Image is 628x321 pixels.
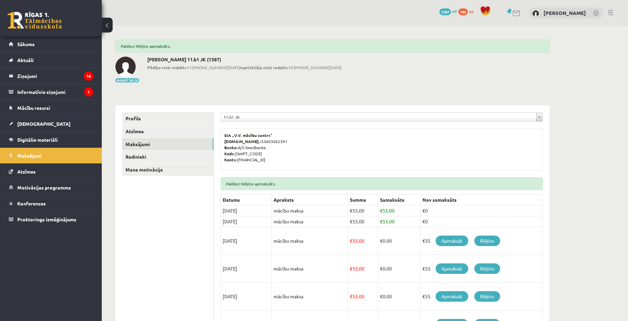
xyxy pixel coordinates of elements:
[9,52,93,68] a: Aktuāli
[9,116,93,132] a: [DEMOGRAPHIC_DATA]
[469,8,473,14] span: xp
[9,84,93,100] a: Informatīvie ziņojumi1
[122,138,213,151] a: Maksājumi
[436,263,468,274] a: Apmaksāt
[436,236,468,246] a: Apmaksāt
[17,105,50,111] span: Mācību resursi
[224,157,237,162] b: Konts:
[147,64,342,71] span: 11:[PHONE_NUMBER][DATE] 18:[PHONE_NUMBER][DATE]
[240,65,288,70] b: Iepriekšējo reizi redzēts
[224,139,261,144] b: [DOMAIN_NAME].:
[147,65,187,70] b: Pēdējo reizi redzēts
[17,137,58,143] span: Digitālie materiāli
[17,84,93,100] legend: Informatīvie ziņojumi
[9,132,93,147] a: Digitālie materiāli
[350,265,353,272] span: €
[348,205,378,216] td: 55.00
[420,227,543,255] td: €55
[532,10,539,17] img: Grigorijs Ivanovs
[221,195,272,205] th: Datums
[272,216,348,227] td: mācību maksa
[380,293,383,299] span: €
[221,227,272,255] td: [DATE]
[224,145,238,150] b: Banka:
[147,57,342,62] h2: [PERSON_NAME] 11.b1 JK (1387)
[224,113,534,121] span: 11.b1 JK
[458,8,468,15] span: 180
[17,216,76,222] span: Proktoringa izmēģinājums
[221,205,272,216] td: [DATE]
[9,180,93,195] a: Motivācijas programma
[350,207,353,214] span: €
[17,68,93,84] legend: Ziņojumi
[272,227,348,255] td: mācību maksa
[348,195,378,205] th: Summa
[350,238,353,244] span: €
[378,283,420,310] td: 0.00
[17,57,34,63] span: Aktuāli
[380,238,383,244] span: €
[221,283,272,310] td: [DATE]
[439,8,457,14] a: 1387 mP
[9,148,93,163] a: Maksājumi
[17,121,71,127] span: [DEMOGRAPHIC_DATA]
[17,200,46,206] span: Konferences
[272,283,348,310] td: mācību maksa
[380,207,383,214] span: €
[474,291,500,302] a: Rēķins
[84,87,93,97] i: 1
[224,132,539,163] p: 53603062391 A/S Swedbanka [SWIFT_CODE] [FINANCIAL_ID]
[458,8,477,14] a: 180 xp
[420,216,543,227] td: €0
[348,216,378,227] td: 55.00
[9,68,93,84] a: Ziņojumi16
[378,205,420,216] td: 55.00
[380,218,383,224] span: €
[272,255,348,283] td: mācību maksa
[378,216,420,227] td: 55.00
[439,8,451,15] span: 1387
[474,236,500,246] a: Rēķins
[224,151,235,156] b: Kods:
[378,195,420,205] th: Samaksāts
[17,148,93,163] legend: Maksājumi
[350,293,353,299] span: €
[221,216,272,227] td: [DATE]
[221,255,272,283] td: [DATE]
[474,263,500,274] a: Rēķins
[9,100,93,116] a: Mācību resursi
[221,113,543,121] a: 11.b1 JK
[272,205,348,216] td: mācību maksa
[420,195,543,205] th: Nav samaksāts
[224,133,273,138] b: SIA „V.V. mācību centrs”
[452,8,457,14] span: mP
[7,12,62,29] a: Rīgas 1. Tālmācības vidusskola
[348,255,378,283] td: 55.00
[221,177,543,190] div: Paldies! Rēķins apmaksāts.
[9,36,93,52] a: Sākums
[348,283,378,310] td: 55.00
[350,218,353,224] span: €
[122,125,213,138] a: Atzīmes
[115,57,136,77] img: Grigorijs Ivanovs
[17,184,71,190] span: Motivācijas programma
[115,40,550,53] div: Paldies! Rēķins apmaksāts.
[380,265,383,272] span: €
[436,291,468,302] a: Apmaksāt
[544,9,586,16] a: [PERSON_NAME]
[9,196,93,211] a: Konferences
[17,168,36,175] span: Atzīmes
[272,195,348,205] th: Apraksts
[122,163,213,176] a: Mana motivācija
[9,212,93,227] a: Proktoringa izmēģinājums
[420,283,543,310] td: €55
[84,72,93,81] i: 16
[348,227,378,255] td: 55.00
[122,112,213,125] a: Profils
[378,255,420,283] td: 0.00
[9,164,93,179] a: Atzīmes
[115,78,139,82] button: Mainīt bildi
[420,205,543,216] td: €0
[17,41,35,47] span: Sākums
[378,227,420,255] td: 0.00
